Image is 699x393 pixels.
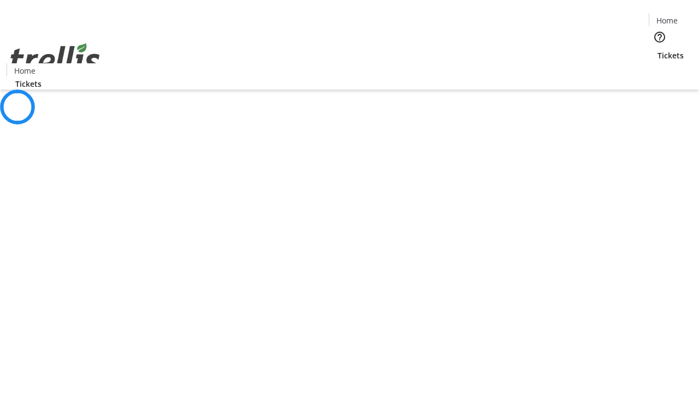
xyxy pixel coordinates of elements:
a: Tickets [7,78,50,90]
a: Home [649,15,684,26]
img: Orient E2E Organization 8nBUyTNnwE's Logo [7,31,104,86]
span: Tickets [657,50,684,61]
button: Cart [649,61,671,83]
span: Tickets [15,78,42,90]
span: Home [656,15,678,26]
span: Home [14,65,35,76]
a: Tickets [649,50,692,61]
button: Help [649,26,671,48]
a: Home [7,65,42,76]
